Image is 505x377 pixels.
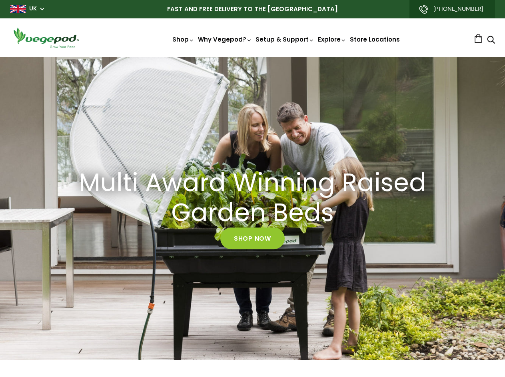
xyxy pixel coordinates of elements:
[255,35,315,44] a: Setup & Support
[172,35,195,44] a: Shop
[29,5,37,13] a: UK
[318,35,347,44] a: Explore
[350,35,400,44] a: Store Locations
[48,168,457,228] a: Multi Award Winning Raised Garden Beds
[72,168,432,228] h2: Multi Award Winning Raised Garden Beds
[198,35,252,44] a: Why Vegepod?
[10,5,26,13] img: gb_large.png
[487,36,495,45] a: Search
[10,26,82,49] img: Vegepod
[220,228,285,249] a: Shop Now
